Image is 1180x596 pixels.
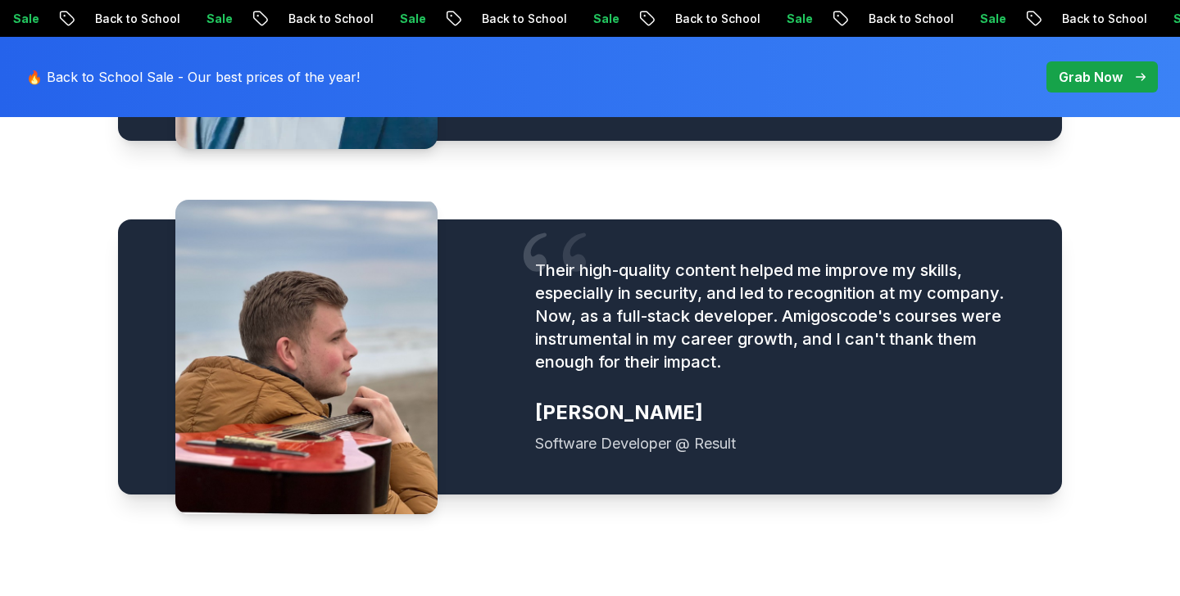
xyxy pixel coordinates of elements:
p: Back to School [32,11,143,27]
p: Sale [337,11,389,27]
p: 🔥 Back to School Sale - Our best prices of the year! [26,67,360,87]
div: [PERSON_NAME] [535,400,1023,426]
p: Grab Now [1059,67,1123,87]
p: Back to School [419,11,530,27]
p: Sale [143,11,196,27]
p: Sale [1110,11,1163,27]
p: Back to School [999,11,1110,27]
p: Back to School [225,11,337,27]
p: Sale [530,11,583,27]
p: Sale [917,11,969,27]
img: Amir testimonial [175,200,438,514]
p: Back to School [806,11,917,27]
p: Back to School [612,11,724,27]
p: Sale [724,11,776,27]
p: Their high-quality content helped me improve my skills, especially in security, and led to recogn... [535,259,1023,373]
div: Software Developer @ Result [535,432,1023,455]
